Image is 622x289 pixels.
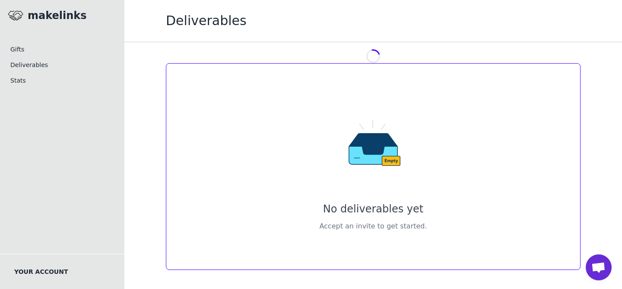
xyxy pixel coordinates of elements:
[318,91,428,202] img: image empty states
[7,261,75,282] button: Your account
[3,57,121,73] a: Deliverables
[3,73,121,88] a: Stats
[3,42,121,57] a: Gifts
[28,9,87,22] h1: makelinks
[586,254,612,280] a: Open chat
[323,202,423,216] h1: No deliverables yet
[7,7,24,24] img: makelinks
[319,221,427,231] p: Accept an invite to get started.
[7,7,87,24] a: makelinksmakelinks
